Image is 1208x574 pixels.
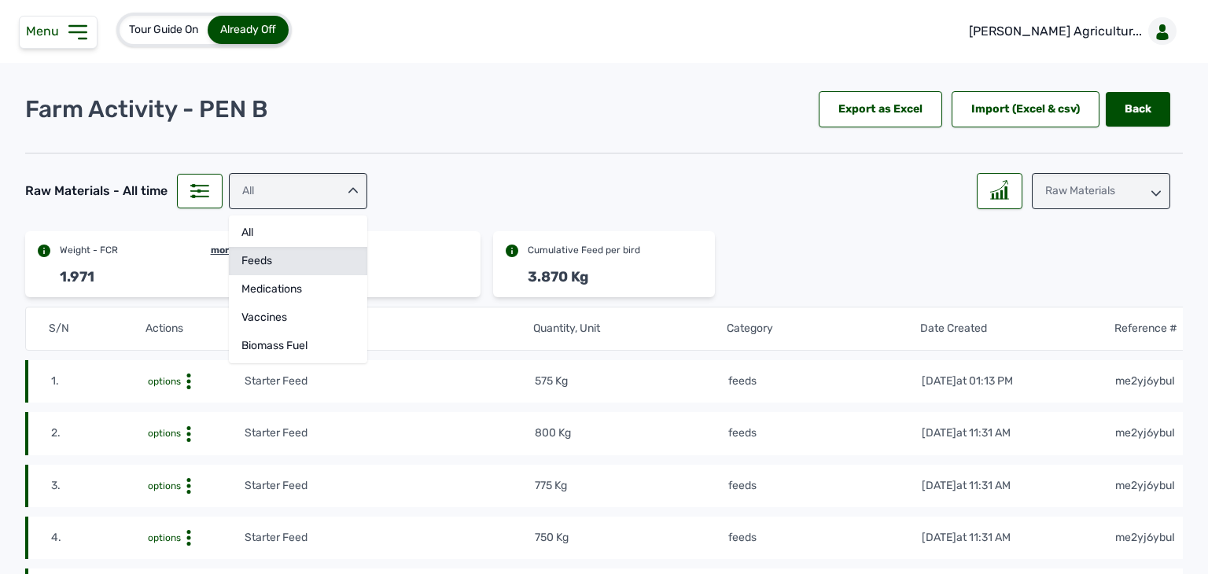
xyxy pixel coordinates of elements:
[1032,173,1170,209] div: Raw Materials
[727,425,921,442] td: feeds
[532,320,726,337] th: Quantity, Unit
[26,24,65,39] span: Menu
[229,247,367,275] div: feeds
[229,332,367,360] div: Biomass Fuel
[727,477,921,495] td: feeds
[1106,92,1170,127] a: Back
[148,532,181,543] span: options
[244,477,534,495] td: Starter Feed
[922,425,1011,441] div: [DATE]
[48,320,145,337] th: S/N
[148,428,181,439] span: options
[50,477,147,495] td: 3.
[819,91,942,127] div: Export as Excel
[956,426,1011,440] span: at 11:31 AM
[25,182,168,201] div: Raw Materials - All time
[148,376,181,387] span: options
[956,374,1013,388] span: at 01:13 PM
[229,219,367,247] div: All
[145,320,241,337] th: Actions
[50,529,147,546] td: 4.
[726,320,919,337] th: Category
[534,373,727,390] td: 575 Kg
[50,425,147,442] td: 2.
[60,266,94,288] div: 1.971
[922,530,1011,546] div: [DATE]
[60,244,118,256] div: Weight - FCR
[922,373,1013,389] div: [DATE]
[229,173,367,209] div: All
[727,373,921,390] td: feeds
[229,275,367,304] div: medications
[969,22,1142,41] p: [PERSON_NAME] Agricultur...
[220,23,276,36] span: Already Off
[25,95,268,123] p: Farm Activity - PEN B
[211,244,234,256] div: more
[148,480,181,491] span: options
[727,529,921,546] td: feeds
[50,373,147,390] td: 1.
[241,320,532,337] th: Raw Material Name
[244,529,534,546] td: Starter Feed
[534,477,727,495] td: 775 Kg
[528,244,640,256] div: Cumulative Feed per bird
[956,9,1183,53] a: [PERSON_NAME] Agricultur...
[129,23,198,36] span: Tour Guide On
[952,91,1099,127] div: Import (Excel & csv)
[534,529,727,546] td: 750 Kg
[956,531,1011,544] span: at 11:31 AM
[919,320,1113,337] th: Date Created
[229,304,367,332] div: vaccines
[922,478,1011,494] div: [DATE]
[956,479,1011,492] span: at 11:31 AM
[528,266,588,288] div: 3.870 Kg
[534,425,727,442] td: 800 Kg
[244,373,534,390] td: Starter Feed
[244,425,534,442] td: Starter Feed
